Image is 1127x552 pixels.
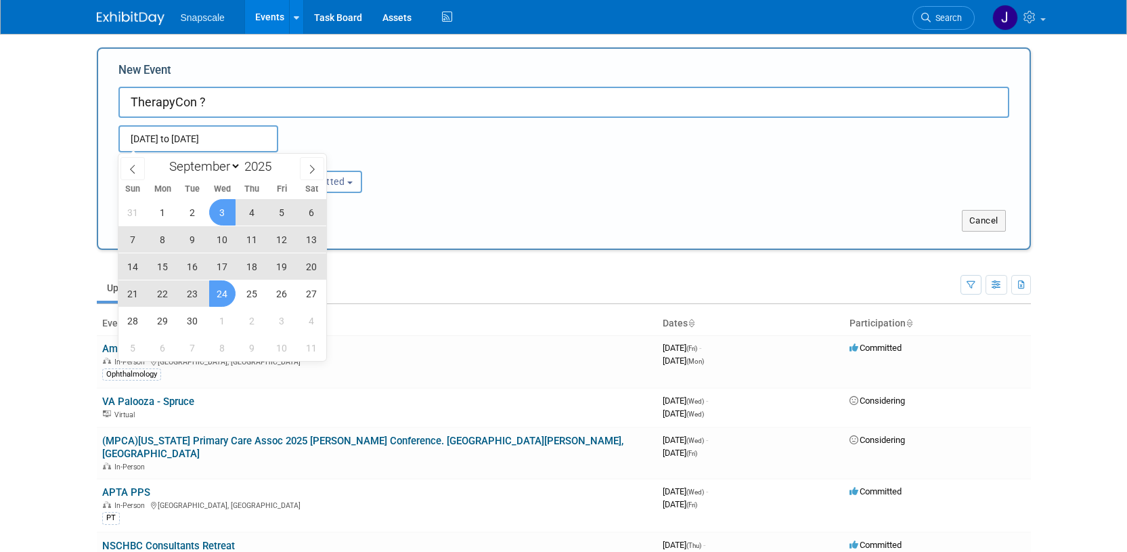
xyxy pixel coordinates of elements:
[102,499,652,510] div: [GEOGRAPHIC_DATA], [GEOGRAPHIC_DATA]
[269,253,295,280] span: September 19, 2025
[102,396,194,408] a: VA Palooza - Spruce
[299,280,325,307] span: September 27, 2025
[849,540,902,550] span: Committed
[177,185,207,194] span: Tue
[849,435,905,445] span: Considering
[179,199,206,226] span: September 2, 2025
[114,501,149,510] span: In-Person
[267,185,296,194] span: Fri
[849,396,905,406] span: Considering
[102,343,301,355] a: American Academy of Ophthalmology (AAO)
[686,437,704,444] span: (Wed)
[663,435,708,445] span: [DATE]
[97,312,657,335] th: Event
[699,343,701,353] span: -
[150,280,176,307] span: September 22, 2025
[706,486,708,496] span: -
[103,501,111,508] img: In-Person Event
[118,152,250,170] div: Attendance / Format:
[663,356,704,366] span: [DATE]
[686,542,701,549] span: (Thu)
[239,253,265,280] span: September 18, 2025
[120,307,146,334] span: September 28, 2025
[663,448,697,458] span: [DATE]
[120,335,146,361] span: October 5, 2025
[179,280,206,307] span: September 23, 2025
[150,226,176,253] span: September 8, 2025
[269,199,295,226] span: September 5, 2025
[120,280,146,307] span: September 21, 2025
[239,199,265,226] span: September 4, 2025
[706,435,708,445] span: -
[686,398,704,405] span: (Wed)
[118,185,148,194] span: Sun
[150,253,176,280] span: September 15, 2025
[299,253,325,280] span: September 20, 2025
[706,396,708,406] span: -
[663,540,705,550] span: [DATE]
[103,463,111,469] img: In-Person Event
[686,501,697,509] span: (Fri)
[237,185,267,194] span: Thu
[931,13,962,23] span: Search
[912,6,975,30] a: Search
[103,410,111,417] img: Virtual Event
[102,435,623,460] a: (MPCA)[US_STATE] Primary Care Assoc 2025 [PERSON_NAME] Conference. [GEOGRAPHIC_DATA][PERSON_NAME]...
[269,335,295,361] span: October 10, 2025
[299,226,325,253] span: September 13, 2025
[906,318,912,328] a: Sort by Participation Type
[163,158,241,175] select: Month
[688,318,694,328] a: Sort by Start Date
[703,540,705,550] span: -
[120,253,146,280] span: September 14, 2025
[686,345,697,352] span: (Fri)
[299,199,325,226] span: September 6, 2025
[102,486,150,498] a: APTA PPS
[150,335,176,361] span: October 6, 2025
[844,312,1031,335] th: Participation
[686,410,704,418] span: (Wed)
[207,185,237,194] span: Wed
[102,356,652,366] div: [GEOGRAPHIC_DATA], [GEOGRAPHIC_DATA]
[97,275,176,301] a: Upcoming19
[663,396,708,406] span: [DATE]
[239,335,265,361] span: October 9, 2025
[269,280,295,307] span: September 26, 2025
[849,486,902,496] span: Committed
[686,488,704,496] span: (Wed)
[102,368,161,381] div: Ophthalmology
[663,408,704,419] span: [DATE]
[148,185,177,194] span: Mon
[120,226,146,253] span: September 7, 2025
[657,312,844,335] th: Dates
[663,486,708,496] span: [DATE]
[118,125,278,152] input: Start Date - End Date
[102,512,120,524] div: PT
[209,335,236,361] span: October 8, 2025
[299,307,325,334] span: October 4, 2025
[114,358,149,366] span: In-Person
[663,343,701,353] span: [DATE]
[962,210,1006,232] button: Cancel
[209,226,236,253] span: September 10, 2025
[179,307,206,334] span: September 30, 2025
[118,62,171,83] label: New Event
[663,499,697,509] span: [DATE]
[209,307,236,334] span: October 1, 2025
[118,87,1009,118] input: Name of Trade Show / Conference
[179,226,206,253] span: September 9, 2025
[179,253,206,280] span: September 16, 2025
[179,335,206,361] span: October 7, 2025
[103,358,111,364] img: In-Person Event
[269,307,295,334] span: October 3, 2025
[270,152,401,170] div: Participation:
[181,12,225,23] span: Snapscale
[97,12,164,25] img: ExhibitDay
[239,280,265,307] span: September 25, 2025
[150,199,176,226] span: September 1, 2025
[299,335,325,361] span: October 11, 2025
[114,410,139,419] span: Virtual
[150,307,176,334] span: September 29, 2025
[296,185,326,194] span: Sat
[269,226,295,253] span: September 12, 2025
